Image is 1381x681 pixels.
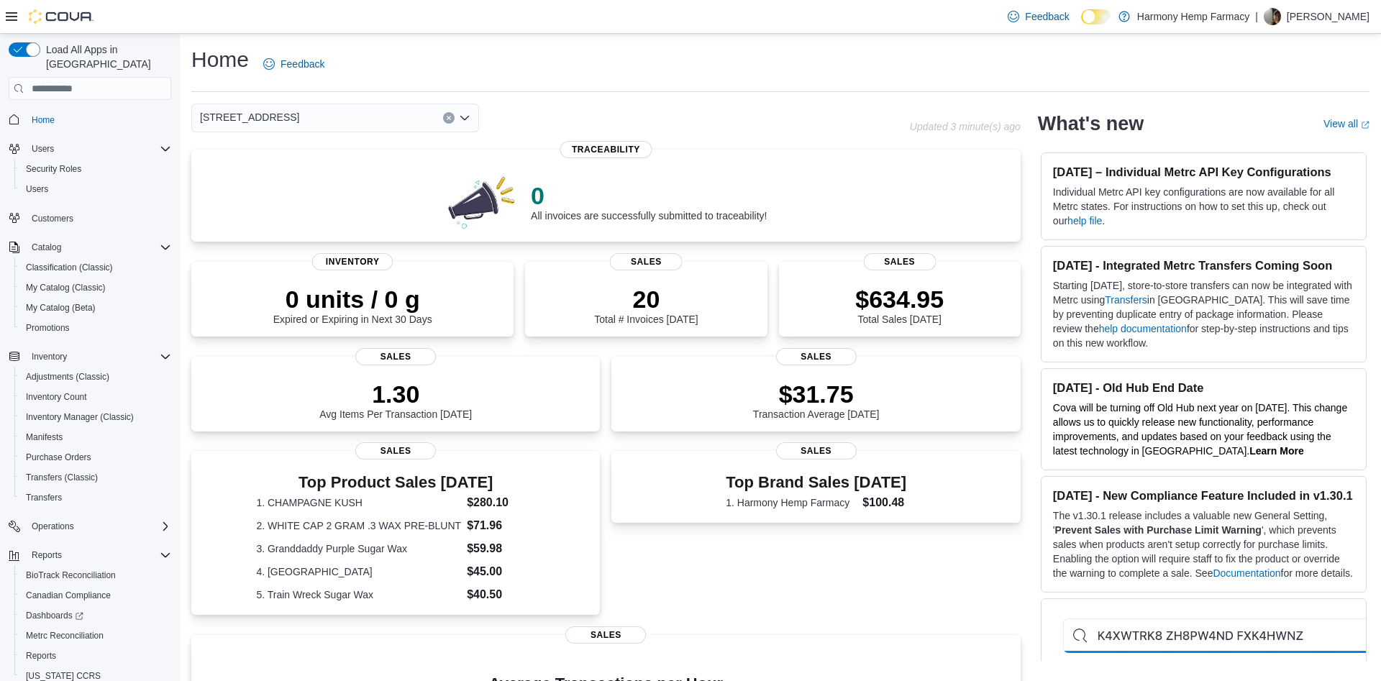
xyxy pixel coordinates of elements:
a: Dashboards [20,607,89,624]
span: My Catalog (Beta) [26,302,96,314]
a: Users [20,180,54,198]
a: help documentation [1099,323,1187,334]
span: Operations [32,521,74,532]
a: Classification (Classic) [20,259,119,276]
span: Purchase Orders [20,449,171,466]
h3: Top Product Sales [DATE] [256,474,535,491]
span: Inventory Manager (Classic) [20,408,171,426]
span: Customers [26,209,171,227]
span: Transfers [20,489,171,506]
dd: $100.48 [862,494,906,511]
span: Adjustments (Classic) [20,368,171,385]
span: Manifests [20,429,171,446]
a: BioTrack Reconciliation [20,567,122,584]
span: Metrc Reconciliation [26,630,104,641]
span: Sales [863,253,936,270]
a: Transfers (Classic) [20,469,104,486]
dt: 3. Granddaddy Purple Sugar Wax [256,541,461,556]
button: BioTrack Reconciliation [14,565,177,585]
span: Sales [565,626,646,644]
span: Inventory Manager (Classic) [26,411,134,423]
a: Inventory Count [20,388,93,406]
button: Open list of options [459,112,470,124]
a: Feedback [1002,2,1075,31]
a: Metrc Reconciliation [20,627,109,644]
h3: [DATE] - Integrated Metrc Transfers Coming Soon [1053,258,1354,273]
button: Inventory [3,347,177,367]
button: My Catalog (Beta) [14,298,177,318]
img: Cova [29,9,94,24]
h3: [DATE] - Old Hub End Date [1053,380,1354,395]
span: Users [26,183,48,195]
span: Reports [26,547,171,564]
strong: Prevent Sales with Purchase Limit Warning [1055,524,1262,536]
dt: 5. Train Wreck Sugar Wax [256,588,461,602]
a: Inventory Manager (Classic) [20,408,140,426]
p: Updated 3 minute(s) ago [910,121,1021,132]
span: Metrc Reconciliation [20,627,171,644]
button: Operations [26,518,80,535]
p: 0 [531,181,767,210]
div: Total # Invoices [DATE] [594,285,698,325]
span: Sales [776,348,857,365]
p: Starting [DATE], store-to-store transfers can now be integrated with Metrc using in [GEOGRAPHIC_D... [1053,278,1354,350]
a: Documentation [1213,567,1280,579]
span: Classification (Classic) [26,262,113,273]
span: Cova will be turning off Old Hub next year on [DATE]. This change allows us to quickly release ne... [1053,402,1347,457]
h3: [DATE] - New Compliance Feature Included in v1.30.1 [1053,488,1354,503]
button: My Catalog (Classic) [14,278,177,298]
p: 20 [594,285,698,314]
div: Avg Items Per Transaction [DATE] [319,380,472,420]
input: Dark Mode [1081,9,1111,24]
button: Reports [3,545,177,565]
span: Users [26,140,171,157]
dd: $45.00 [467,563,535,580]
a: Reports [20,647,62,664]
span: My Catalog (Classic) [20,279,171,296]
span: Customers [32,213,73,224]
a: Purchase Orders [20,449,97,466]
button: Purchase Orders [14,447,177,467]
span: Load All Apps in [GEOGRAPHIC_DATA] [40,42,171,71]
button: Catalog [3,237,177,257]
p: | [1255,8,1258,25]
a: Learn More [1249,445,1303,457]
span: Inventory [26,348,171,365]
p: 0 units / 0 g [273,285,432,314]
span: Promotions [26,322,70,334]
div: Total Sales [DATE] [855,285,944,325]
a: Transfers [20,489,68,506]
p: $31.75 [753,380,880,408]
dd: $280.10 [467,494,535,511]
p: Individual Metrc API key configurations are now available for all Metrc states. For instructions ... [1053,185,1354,228]
button: Clear input [443,112,455,124]
span: BioTrack Reconciliation [20,567,171,584]
a: Manifests [20,429,68,446]
button: Adjustments (Classic) [14,367,177,387]
button: Classification (Classic) [14,257,177,278]
span: Sales [610,253,683,270]
dd: $71.96 [467,517,535,534]
a: Customers [26,210,79,227]
a: View allExternal link [1323,118,1369,129]
span: Reports [20,647,171,664]
a: Promotions [20,319,76,337]
button: Reports [14,646,177,666]
span: Users [20,180,171,198]
span: Classification (Classic) [20,259,171,276]
button: Transfers (Classic) [14,467,177,488]
span: Adjustments (Classic) [26,371,109,383]
span: BioTrack Reconciliation [26,570,116,581]
a: My Catalog (Beta) [20,299,101,316]
h2: What's new [1038,112,1144,135]
span: Promotions [20,319,171,337]
span: [STREET_ADDRESS] [200,109,299,126]
button: Manifests [14,427,177,447]
dd: $59.98 [467,540,535,557]
a: help file [1067,215,1102,227]
span: Reports [32,549,62,561]
a: My Catalog (Classic) [20,279,111,296]
a: Home [26,111,60,129]
p: Harmony Hemp Farmacy [1137,8,1249,25]
p: The v1.30.1 release includes a valuable new General Setting, ' ', which prevents sales when produ... [1053,508,1354,580]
